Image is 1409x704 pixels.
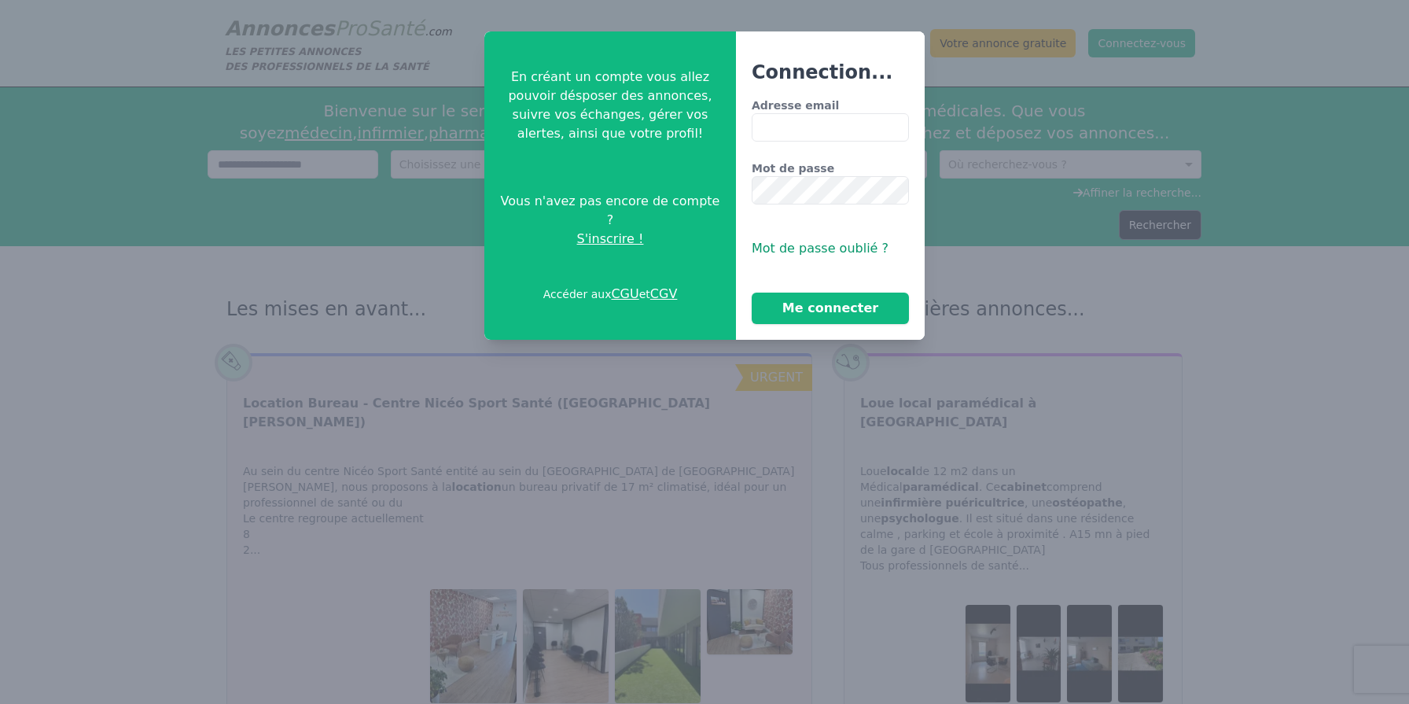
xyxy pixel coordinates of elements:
[543,285,678,304] p: Accéder aux et
[752,98,909,113] label: Adresse email
[497,68,723,143] p: En créant un compte vous allez pouvoir désposer des annonces, suivre vos échanges, gérer vos aler...
[497,192,723,230] span: Vous n'avez pas encore de compte ?
[752,241,888,256] span: Mot de passe oublié ?
[752,60,909,85] h3: Connection...
[752,293,909,324] button: Me connecter
[611,286,638,301] a: CGU
[577,230,644,249] span: S'inscrire !
[752,160,909,176] label: Mot de passe
[650,286,678,301] a: CGV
